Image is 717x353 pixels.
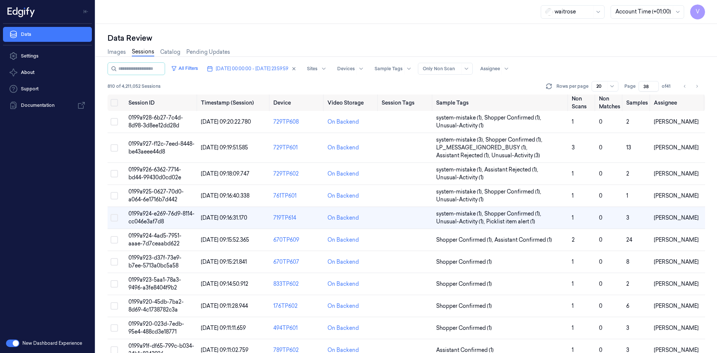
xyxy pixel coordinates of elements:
div: 729TP601 [273,144,322,152]
a: Sessions [132,48,154,56]
span: 0 [599,170,602,177]
span: V [690,4,705,19]
span: [DATE] 09:16:40.338 [201,192,249,199]
span: [PERSON_NAME] [654,192,699,199]
span: 0199a920-023d-7edb-95e4-488cd3e18771 [128,321,184,335]
div: On Backend [328,236,359,244]
span: 0199a924-4ad5-7951-aaae-7d7ceaabd622 [128,232,181,247]
a: Documentation [3,98,92,113]
span: 3 [572,144,575,151]
span: system-mistake (1) , [436,188,484,196]
span: Shopper Confirmed (1) , [484,114,543,122]
button: Select row [111,302,118,310]
div: On Backend [328,144,359,152]
a: Images [108,48,126,56]
a: Data [3,27,92,42]
span: 3 [626,325,629,331]
button: Toggle Navigation [80,6,92,18]
span: [PERSON_NAME] [654,170,699,177]
span: [DATE] 09:11:28.944 [201,303,248,309]
span: 1 [572,258,574,265]
span: 2 [626,170,629,177]
span: [PERSON_NAME] [654,214,699,221]
span: Picklist item alert (1) [486,218,535,226]
span: 0 [599,118,602,125]
div: On Backend [328,258,359,266]
span: [DATE] 09:16:31.170 [201,214,247,221]
div: 494TP601 [273,324,322,332]
span: [DATE] 00:00:00 - [DATE] 23:59:59 [216,65,288,72]
span: 0 [599,144,602,151]
span: Unusual-Activity (1) [436,196,484,204]
span: [DATE] 09:14:50.912 [201,281,248,287]
button: Select all [111,99,118,106]
span: 1 [572,192,574,199]
span: 1 [572,325,574,331]
button: Select row [111,192,118,199]
span: system-mistake (1) , [436,114,484,122]
span: 1 [572,214,574,221]
span: Shopper Confirmed (1) [436,324,492,332]
span: 0 [599,258,602,265]
span: of 41 [662,83,674,90]
button: Select row [111,118,118,126]
span: 0 [599,281,602,287]
span: 0 [599,303,602,309]
span: [DATE] 09:11:11.659 [201,325,246,331]
span: [PERSON_NAME] [654,144,699,151]
th: Samples [623,95,651,111]
span: 8 [626,258,629,265]
div: On Backend [328,324,359,332]
span: Shopper Confirmed (1) , [436,236,494,244]
span: [PERSON_NAME] [654,325,699,331]
span: system-mistake (1) , [436,210,484,218]
button: Select row [111,280,118,288]
th: Timestamp (Session) [198,95,270,111]
span: [PERSON_NAME] [654,258,699,265]
span: Shopper Confirmed (1) [436,258,492,266]
button: About [3,65,92,80]
span: 1 [626,192,628,199]
div: 729TP602 [273,170,322,178]
span: 1 [572,118,574,125]
button: [DATE] 00:00:00 - [DATE] 23:59:59 [204,63,299,75]
button: Select row [111,170,118,177]
a: Pending Updates [186,48,230,56]
span: Shopper Confirmed (1) [436,280,492,288]
span: 1 [572,170,574,177]
th: Video Storage [325,95,379,111]
span: system-mistake (3) , [436,136,485,144]
span: Shopper Confirmed (1) , [484,210,543,218]
span: 0199a924-e269-76d9-8114-cc046e3af7d8 [128,210,195,225]
div: 761TP601 [273,192,322,200]
span: [DATE] 09:18:09.747 [201,170,249,177]
th: Session Tags [379,95,433,111]
span: 1 [572,303,574,309]
span: 3 [626,214,629,221]
th: Device [270,95,325,111]
nav: pagination [680,81,702,92]
button: Go to next page [692,81,702,92]
span: Unusual-Activity (1) [436,122,484,130]
div: 833TP602 [273,280,322,288]
span: [DATE] 09:15:21.841 [201,258,247,265]
div: 670TP609 [273,236,322,244]
span: system-mistake (1) , [436,166,484,174]
div: 729TP608 [273,118,322,126]
button: Go to previous page [680,81,690,92]
th: Session ID [125,95,198,111]
th: Assignee [651,95,705,111]
span: 0199a928-6b27-7c4d-8d98-3d8ee12dd28d [128,114,183,129]
span: Shopper Confirmed (1) [436,302,492,310]
span: 0199a927-f12c-7eed-8448-be43aeee44d8 [128,140,195,155]
span: [PERSON_NAME] [654,281,699,287]
span: 2 [572,236,575,243]
a: Catalog [160,48,180,56]
button: All Filters [168,62,201,74]
span: 24 [626,236,632,243]
a: Support [3,81,92,96]
span: 1 [572,281,574,287]
span: 0 [599,236,602,243]
span: Assistant Rejected (1) , [436,152,491,160]
span: [PERSON_NAME] [654,236,699,243]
